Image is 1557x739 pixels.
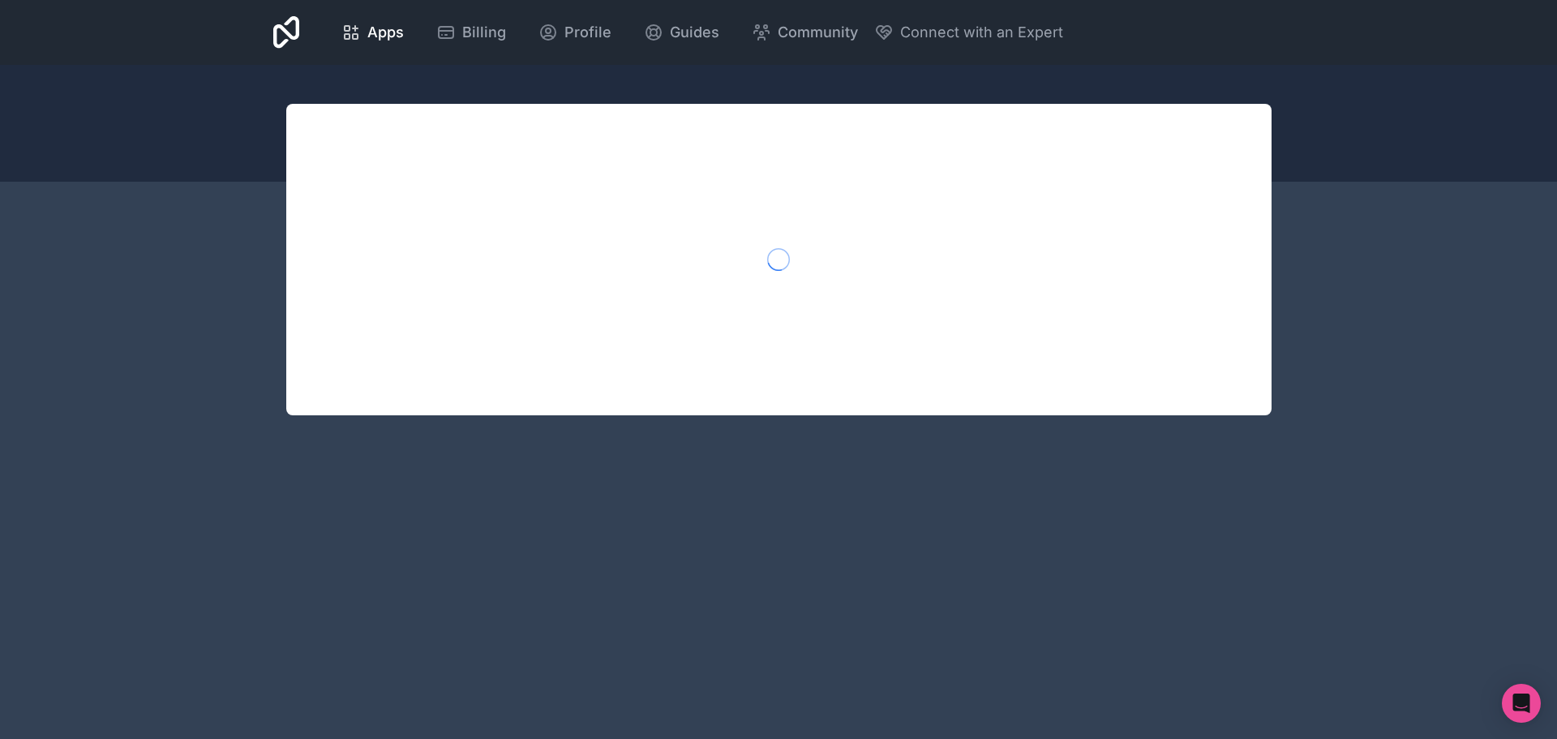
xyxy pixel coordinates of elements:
span: Profile [564,21,611,44]
a: Guides [631,15,732,50]
button: Connect with an Expert [874,21,1063,44]
a: Community [739,15,871,50]
a: Profile [525,15,624,50]
span: Apps [367,21,404,44]
span: Guides [670,21,719,44]
a: Apps [328,15,417,50]
span: Connect with an Expert [900,21,1063,44]
span: Billing [462,21,506,44]
span: Community [778,21,858,44]
a: Billing [423,15,519,50]
div: Open Intercom Messenger [1502,684,1541,723]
